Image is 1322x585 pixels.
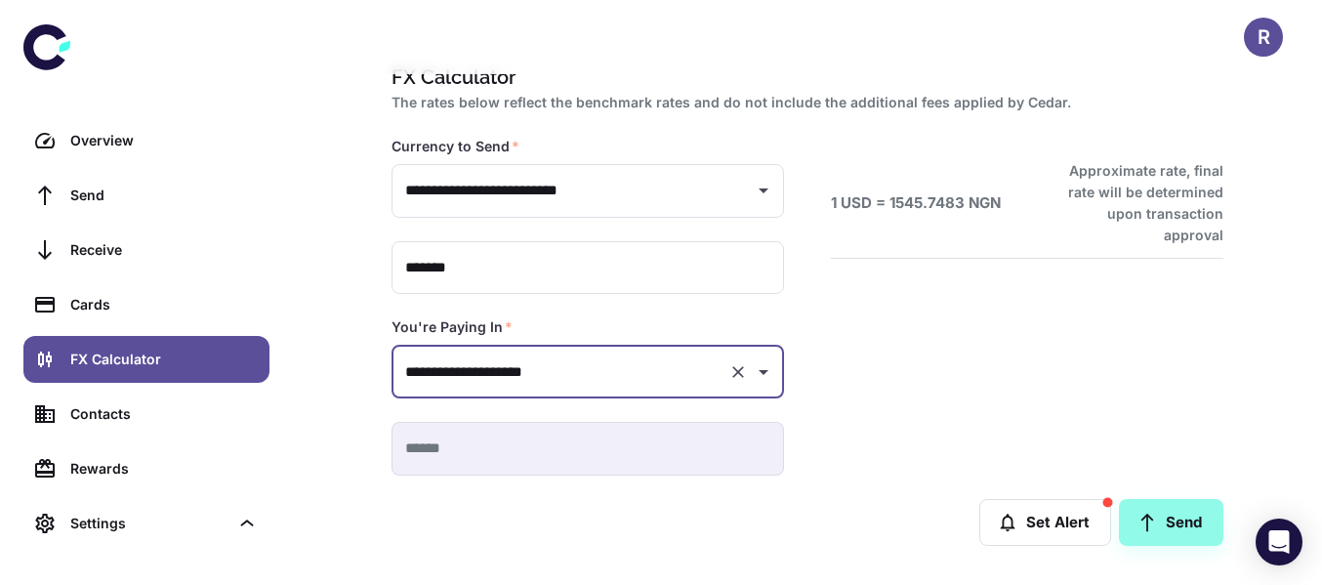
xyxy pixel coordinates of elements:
div: Send [70,185,258,206]
div: Contacts [70,403,258,425]
button: R [1244,18,1283,57]
button: Open [750,177,777,204]
a: Send [1119,499,1223,546]
button: Set Alert [979,499,1111,546]
a: Contacts [23,391,269,438]
a: FX Calculator [23,336,269,383]
div: Cards [70,294,258,315]
div: Settings [70,513,228,534]
h1: FX Calculator [392,63,1216,92]
a: Send [23,172,269,219]
h6: Approximate rate, final rate will be determined upon transaction approval [1047,160,1223,246]
div: Open Intercom Messenger [1256,519,1302,565]
label: Currency to Send [392,137,519,156]
div: Receive [70,239,258,261]
label: You're Paying In [392,317,513,337]
a: Rewards [23,445,269,492]
button: Clear [724,358,752,386]
a: Receive [23,227,269,273]
div: Overview [70,130,258,151]
h6: 1 USD = 1545.7483 NGN [831,192,1001,215]
div: Rewards [70,458,258,480]
a: Cards [23,281,269,328]
a: Overview [23,117,269,164]
div: FX Calculator [70,349,258,370]
div: Settings [23,500,269,547]
button: Open [750,358,777,386]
